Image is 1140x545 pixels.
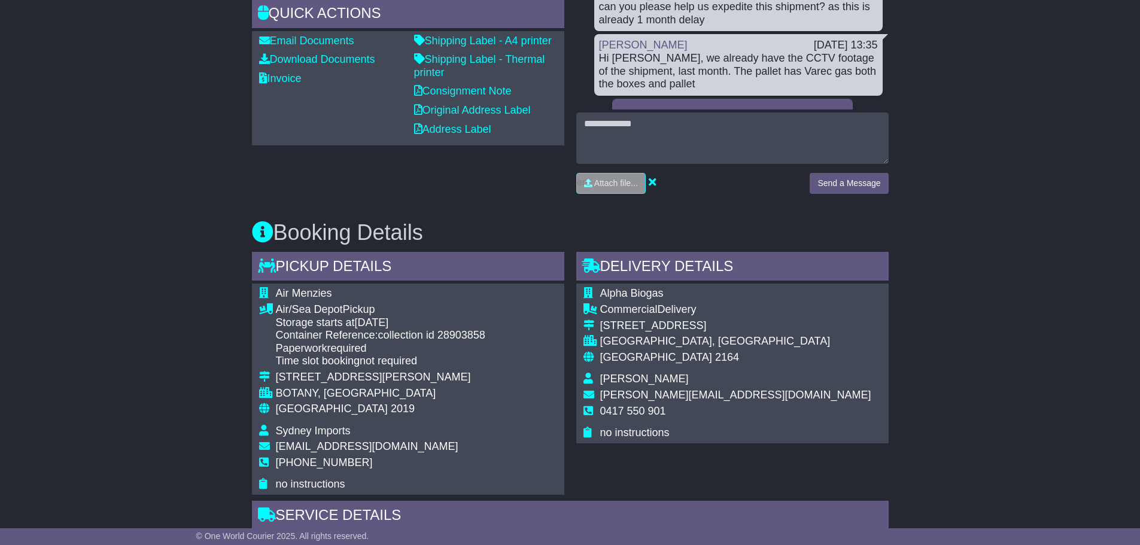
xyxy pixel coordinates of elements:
[378,329,485,341] span: collection id 28903858
[360,355,417,367] span: not required
[599,1,878,26] div: can you please help us expedite this shipment? as this is already 1 month delay
[259,35,354,47] a: Email Documents
[391,403,415,415] span: 2019
[276,440,458,452] span: [EMAIL_ADDRESS][DOMAIN_NAME]
[600,335,871,348] div: [GEOGRAPHIC_DATA], [GEOGRAPHIC_DATA]
[576,252,889,284] div: Delivery Details
[276,403,388,415] span: [GEOGRAPHIC_DATA]
[276,342,485,355] div: Paperwork
[600,319,871,333] div: [STREET_ADDRESS]
[600,373,689,385] span: [PERSON_NAME]
[600,287,664,299] span: Alpha Biogas
[600,405,666,417] span: 0417 550 901
[259,53,375,65] a: Download Documents
[599,52,878,91] div: Hi [PERSON_NAME], we already have the CCTV footage of the shipment, last month. The pallet has Va...
[715,351,739,363] span: 2164
[414,104,531,116] a: Original Address Label
[810,173,888,194] button: Send a Message
[276,387,485,400] div: BOTANY, [GEOGRAPHIC_DATA]
[259,72,302,84] a: Invoice
[617,109,848,123] div: [DATE] 13:22
[600,303,658,315] span: Commercial
[276,287,332,299] span: Air Menzies
[196,531,369,541] span: © One World Courier 2025. All rights reserved.
[276,316,485,330] div: Storage starts at
[355,316,389,328] span: [DATE]
[600,351,712,363] span: [GEOGRAPHIC_DATA]
[252,252,564,284] div: Pickup Details
[276,456,373,468] span: [PHONE_NUMBER]
[276,303,485,316] div: Pickup
[276,303,343,315] span: Air/Sea Depot
[276,478,345,490] span: no instructions
[414,85,512,97] a: Consignment Note
[252,501,889,533] div: Service Details
[599,39,688,51] a: [PERSON_NAME]
[276,371,485,384] div: [STREET_ADDRESS][PERSON_NAME]
[276,355,485,368] div: Time slot booking
[414,53,545,78] a: Shipping Label - Thermal printer
[252,221,889,245] h3: Booking Details
[600,389,871,401] span: [PERSON_NAME][EMAIL_ADDRESS][DOMAIN_NAME]
[276,329,485,342] div: Container Reference:
[600,427,670,439] span: no instructions
[276,425,351,437] span: Sydney Imports
[414,35,552,47] a: Shipping Label - A4 printer
[327,342,367,354] span: required
[414,123,491,135] a: Address Label
[600,303,871,316] div: Delivery
[814,39,878,52] div: [DATE] 13:35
